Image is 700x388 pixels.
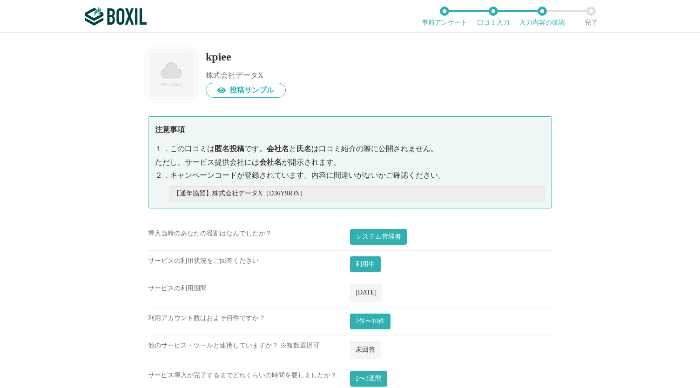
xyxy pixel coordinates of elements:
[356,289,377,296] span: [DATE]
[155,123,545,137] div: 注意事項
[206,51,286,62] div: kpiee
[356,261,375,268] span: 利用中
[420,7,469,26] li: 事前アンケート
[296,145,311,153] span: 氏名
[215,145,244,153] span: 匿名投稿
[518,7,566,26] li: 入力内容の確認
[155,145,170,153] span: １．
[148,284,350,307] div: サービスの利用期間
[289,145,296,153] span: と
[206,72,286,79] div: 株式会社データX
[259,158,282,166] span: 会社名
[229,87,274,94] span: 投稿サンプル
[244,145,267,153] span: です。
[356,233,401,240] span: システム管理者
[356,318,385,325] span: 2件〜10件
[148,314,350,335] div: 利用アカウント数はおよそ何件ですか？
[85,7,147,26] img: ボクシルSaaS_ロゴ
[148,256,350,278] div: サービスの利用状況をご回答ください
[173,188,541,199] p: 【通年協賛】株式会社データX（D36Y9RJN）
[267,145,289,153] span: 会社名
[356,346,375,353] span: 未回答
[148,229,350,250] div: 導入当時のあなたの役割はなんでしたか？
[155,158,259,166] span: ただし、サービス提供会社には
[356,375,382,382] span: 2〜3週間
[566,7,615,26] li: 完了
[148,341,350,364] div: 他のサービス・ツールと連携していますか？ ※複数選択可
[282,158,341,166] span: が開示されます。
[155,169,545,182] div: キャンペーンコードが登録されています。内容に間違いがないかご確認ください。
[170,145,215,153] span: この口コミは
[469,7,518,26] li: 口コミ入力
[311,145,438,153] span: は口コミ紹介の際に公開されません。
[155,171,170,179] span: ２．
